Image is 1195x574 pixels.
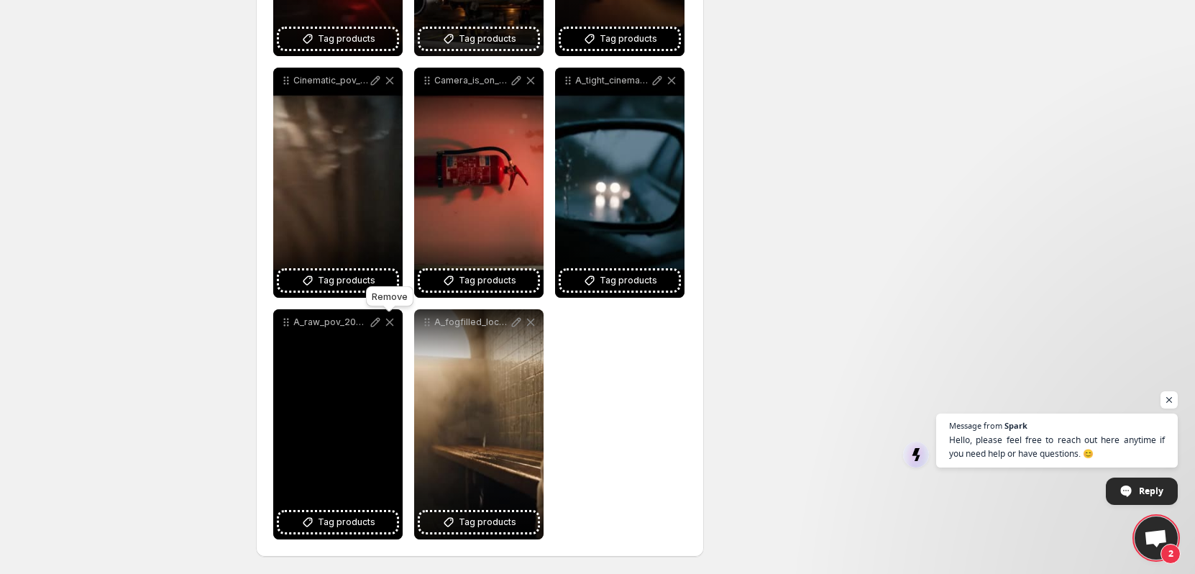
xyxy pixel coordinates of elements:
[561,270,679,291] button: Tag products
[420,29,538,49] button: Tag products
[420,270,538,291] button: Tag products
[279,512,397,532] button: Tag products
[561,29,679,49] button: Tag products
[459,273,516,288] span: Tag products
[459,32,516,46] span: Tag products
[318,515,375,529] span: Tag products
[420,512,538,532] button: Tag products
[414,68,544,298] div: Camera_is_on_202506261819_0gu88Tag products
[575,75,650,86] p: A_tight_cinematic_202506261629_d8w99
[293,316,368,328] p: A_raw_pov_202506261826_b0asz
[279,270,397,291] button: Tag products
[1004,422,1027,429] span: Spark
[279,29,397,49] button: Tag products
[1160,544,1181,564] span: 2
[1135,516,1178,560] div: Open chat
[318,32,375,46] span: Tag products
[600,273,657,288] span: Tag products
[318,273,375,288] span: Tag products
[434,75,509,86] p: Camera_is_on_202506261819_0gu88
[1139,478,1163,504] span: Reply
[600,32,657,46] span: Tag products
[414,309,544,539] div: A_fogfilled_locker_202506261811_o19neTag products
[434,316,509,328] p: A_fogfilled_locker_202506261811_o19ne
[273,68,403,298] div: Cinematic_pov_scene_202506261826_6wog2Tag products
[293,75,368,86] p: Cinematic_pov_scene_202506261826_6wog2
[459,515,516,529] span: Tag products
[273,309,403,539] div: A_raw_pov_202506261826_b0aszTag products
[949,422,1002,429] span: Message from
[555,68,685,298] div: A_tight_cinematic_202506261629_d8w99Tag products
[949,433,1165,460] span: Hello, please feel free to reach out here anytime if you need help or have questions. 😊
